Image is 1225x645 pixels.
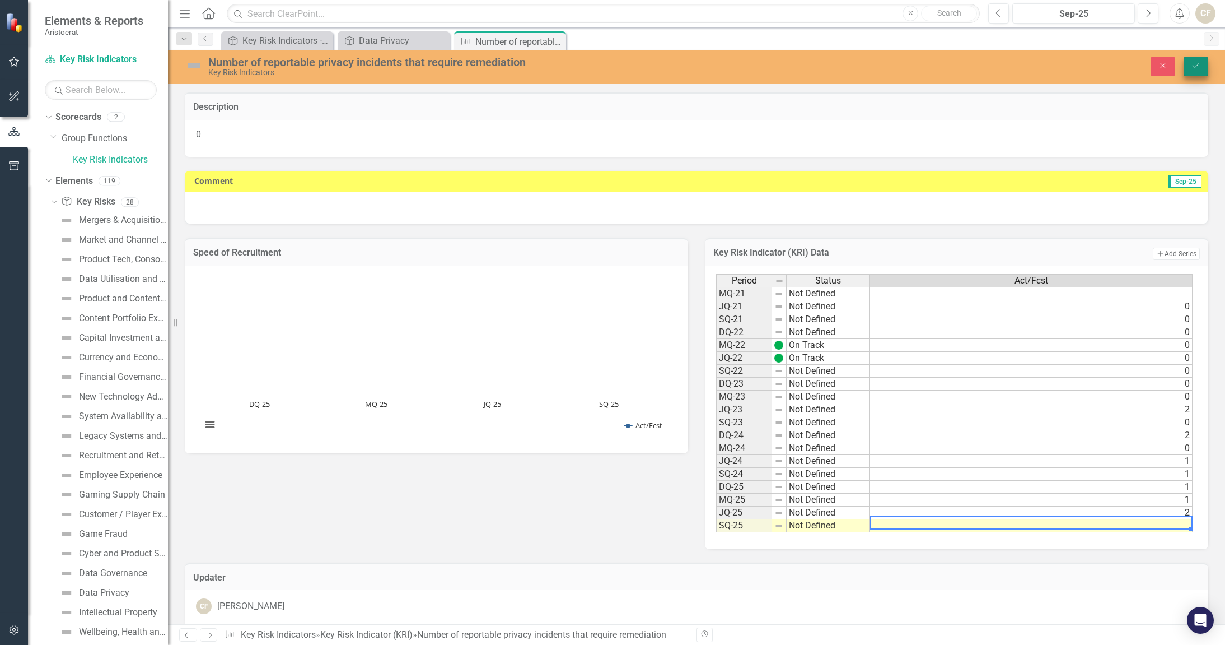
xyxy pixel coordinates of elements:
a: Intellectual Property [57,604,157,621]
td: JQ-24 [716,455,772,468]
div: 2 [107,113,125,122]
img: Not Defined [60,429,73,443]
td: Not Defined [787,519,870,532]
small: Aristocrat [45,27,143,36]
td: Not Defined [787,313,870,326]
div: Intellectual Property [79,607,157,618]
img: Not Defined [60,410,73,423]
button: Sep-25 [1012,3,1135,24]
svg: Interactive chart [196,274,672,442]
a: Key Risk Indicators - Summary [224,34,330,48]
td: SQ-25 [716,519,772,532]
img: 8DAGhfEEPCf229AAAAAElFTkSuQmCC [774,470,783,479]
div: Financial Governance, Transparency and Controls [79,372,168,382]
div: Data Privacy [359,34,447,48]
a: Recruitment and Retention [57,447,168,465]
td: 1 [870,455,1193,468]
td: Not Defined [787,442,870,455]
img: 8DAGhfEEPCf229AAAAAElFTkSuQmCC [775,277,784,286]
img: 8DAGhfEEPCf229AAAAAElFTkSuQmCC [774,366,783,375]
td: Not Defined [787,507,870,519]
a: Scorecards [55,111,101,124]
text: DQ-25 [249,399,270,409]
td: SQ-21 [716,313,772,326]
div: System Availability and Performance [79,411,168,421]
div: Content Portfolio Expansion [79,313,168,323]
a: System Availability and Performance [57,407,168,425]
div: Number of reportable privacy incidents that require remediation [208,56,762,68]
a: Gaming Supply Chain [57,486,165,504]
span: Status [815,276,841,286]
td: 1 [870,481,1193,494]
td: Not Defined [787,391,870,403]
span: Sep-25 [1168,175,1201,188]
div: Open Intercom Messenger [1187,607,1214,634]
a: Product Tech, Consolidation, Innovation and Development [57,250,168,268]
img: 8DAGhfEEPCf229AAAAAElFTkSuQmCC [774,405,783,414]
td: 2 [870,403,1193,416]
td: 0 [870,352,1193,365]
h3: Speed of Recruitment [193,248,680,258]
td: 0 [870,391,1193,403]
td: JQ-22 [716,352,772,365]
td: 2 [870,507,1193,519]
img: Not Defined [60,449,73,462]
img: 8DAGhfEEPCf229AAAAAElFTkSuQmCC [774,482,783,491]
a: Data Privacy [57,584,129,602]
td: DQ-23 [716,378,772,391]
img: Not Defined [60,272,73,286]
div: Chart. Highcharts interactive chart. [196,274,677,442]
div: Mergers & Acquisitions [79,215,168,225]
a: Product and Content Innovation [57,290,168,308]
td: Not Defined [787,455,870,468]
td: DQ-22 [716,326,772,339]
td: 0 [870,326,1193,339]
td: MQ-22 [716,339,772,352]
div: Number of reportable privacy incidents that require remediation [417,629,666,640]
div: Capital Investment and Growth [79,333,168,343]
a: Data Privacy [340,34,447,48]
td: 0 [870,300,1193,313]
div: Key Risk Indicators [208,68,762,77]
a: Cyber and Product Security [57,545,168,563]
img: Not Defined [60,508,73,521]
td: Not Defined [787,481,870,494]
td: MQ-21 [716,287,772,300]
span: Period [732,276,757,286]
img: 8DAGhfEEPCf229AAAAAElFTkSuQmCC [774,379,783,388]
button: Add Series [1153,248,1200,260]
td: JQ-23 [716,403,772,416]
img: Not Defined [60,547,73,560]
td: 1 [870,468,1193,481]
div: [PERSON_NAME] [217,600,284,613]
td: On Track [787,352,870,365]
td: 2 [870,429,1193,442]
span: Search [937,8,961,17]
a: Employee Experience [57,466,162,484]
td: Not Defined [787,403,870,416]
div: 119 [99,176,120,185]
a: New Technology Adoption and Scalability [57,388,168,406]
a: Key Risk Indicators [45,53,157,66]
td: JQ-21 [716,300,772,313]
td: Not Defined [787,429,870,442]
span: Act/Fcst [1014,276,1048,286]
img: 8DAGhfEEPCf229AAAAAElFTkSuQmCC [774,521,783,530]
td: Not Defined [787,300,870,313]
td: 0 [870,442,1193,455]
a: Mergers & Acquisitions [57,211,168,229]
td: Not Defined [787,365,870,378]
a: Data Utilisation and Analytics [57,270,168,288]
img: Not Defined [60,586,73,600]
a: Key Risk Indicators [241,629,316,640]
img: UIytQAAABt0RVh0U29mdHdhcmUAQVBORyBBc3NlbWJsZXIgMy4wXkUsHAAAAABJRU5ErkJggg== [774,341,783,350]
a: Content Portfolio Expansion [57,309,168,327]
td: JQ-25 [716,507,772,519]
td: SQ-24 [716,468,772,481]
div: Wellbeing, Health and Safety [79,627,168,637]
img: Not Defined [60,527,73,541]
div: New Technology Adoption and Scalability [79,392,168,402]
img: 8DAGhfEEPCf229AAAAAElFTkSuQmCC [774,289,783,298]
div: 28 [121,197,139,207]
text: JQ-25 [483,399,501,409]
